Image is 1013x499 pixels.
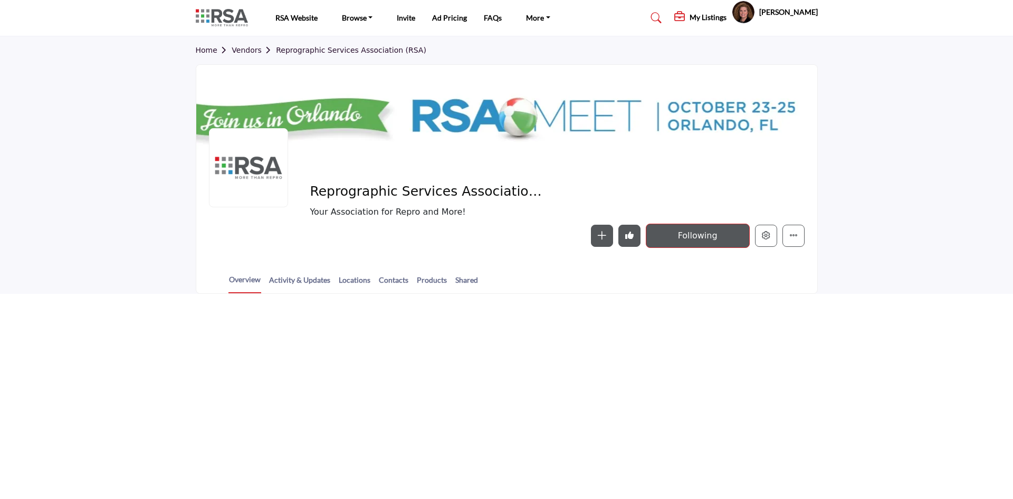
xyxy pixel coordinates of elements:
[275,13,318,22] a: RSA Website
[269,274,331,293] a: Activity & Updates
[759,7,818,17] h5: [PERSON_NAME]
[732,1,755,24] button: Show hide supplier dropdown
[196,9,253,26] img: site Logo
[519,11,558,25] a: More
[618,225,641,247] button: Undo like
[416,274,447,293] a: Products
[674,12,727,24] div: My Listings
[455,274,479,293] a: Shared
[782,225,805,247] button: More details
[641,9,668,26] a: Search
[484,13,502,22] a: FAQs
[432,13,467,22] a: Ad Pricing
[196,46,232,54] a: Home
[276,46,426,54] a: Reprographic Services Association (RSA)
[338,274,371,293] a: Locations
[228,274,261,293] a: Overview
[232,46,276,54] a: Vendors
[755,225,777,247] button: Edit company
[646,224,750,248] button: Following
[378,274,409,293] a: Contacts
[335,11,380,25] a: Browse
[310,206,647,218] span: Your Association for Repro and More!
[690,13,727,22] h5: My Listings
[397,13,415,22] a: Invite
[310,183,548,200] span: Reprographic Services Association (RSA)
